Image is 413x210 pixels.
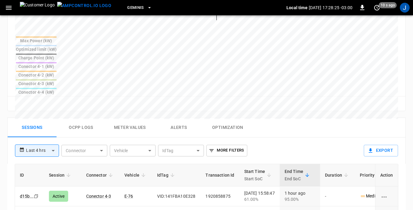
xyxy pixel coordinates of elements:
[244,168,265,182] div: Start Time
[372,3,382,13] button: set refresh interval
[15,164,44,186] th: ID
[201,164,239,186] th: Transaction Id
[125,2,154,14] button: Geminis
[157,171,176,179] span: IdTag
[285,168,311,182] span: End TimeEnd SoC
[285,175,303,182] p: End SoC
[309,5,352,11] p: [DATE] 17:28:25 -03:00
[244,168,273,182] span: Start TimeStart SoC
[380,193,393,199] div: charging session options
[360,171,382,179] span: Priority
[244,175,265,182] p: Start SoC
[325,171,350,179] span: Duration
[8,118,57,137] button: Sessions
[49,171,72,179] span: Session
[286,5,308,11] p: Local time
[375,164,398,186] th: Action
[124,171,147,179] span: Vehicle
[203,118,252,137] button: Optimization
[206,145,247,156] button: More Filters
[379,2,397,8] span: 10 s ago
[127,4,144,11] span: Geminis
[26,145,59,156] div: Last 4 hrs
[154,118,203,137] button: Alerts
[364,145,398,156] button: Export
[20,2,55,13] img: Customer Logo
[57,118,105,137] button: Ocpp logs
[86,171,115,179] span: Connector
[57,2,111,9] img: ampcontrol.io logo
[285,168,303,182] div: End Time
[105,118,154,137] button: Meter Values
[400,3,410,13] div: profile-icon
